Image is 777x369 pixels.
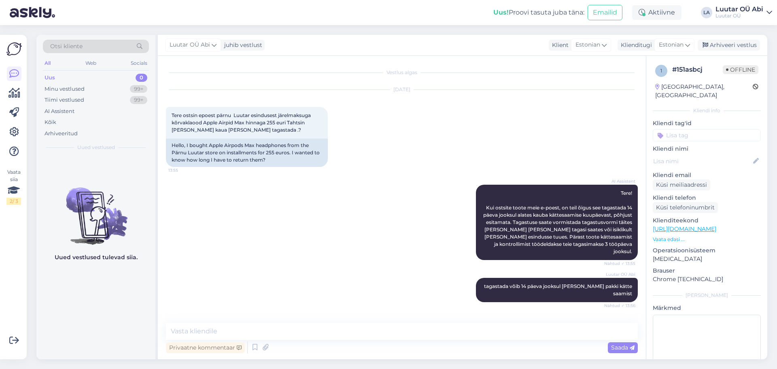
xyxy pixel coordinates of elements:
[604,303,635,309] span: Nähtud ✓ 13:56
[172,112,312,133] span: Tere ostsin epoest pärnu Luutar esindusest järelmaksuga kõrvaklaood Apple Airpid Max hinnaga 255 ...
[653,275,761,284] p: Chrome [TECHNICAL_ID]
[605,178,635,184] span: AI Assistent
[129,58,149,68] div: Socials
[653,225,716,232] a: [URL][DOMAIN_NAME]
[653,246,761,255] p: Operatsioonisüsteem
[43,58,52,68] div: All
[484,283,633,296] span: tagastada võib 14 päeva jooksul [PERSON_NAME] pakki kätte saamist
[493,8,584,17] div: Proovi tasuta juba täna:
[549,41,569,49] div: Klient
[50,42,83,51] span: Otsi kliente
[653,107,761,114] div: Kliendi info
[723,65,758,74] span: Offline
[493,9,509,16] b: Uus!
[6,41,22,57] img: Askly Logo
[45,118,56,126] div: Kõik
[653,202,718,213] div: Küsi telefoninumbrit
[168,167,199,173] span: 13:55
[45,74,55,82] div: Uus
[6,169,21,205] div: Vaata siia
[715,6,772,19] a: Luutar OÜ AbiLuutar OÜ
[701,7,712,18] div: LA
[77,144,115,151] span: Uued vestlused
[653,157,752,166] input: Lisa nimi
[653,129,761,141] input: Lisa tag
[221,41,262,49] div: juhib vestlust
[672,65,723,75] div: # 151asbcj
[588,5,622,20] button: Emailid
[660,68,662,74] span: 1
[130,96,147,104] div: 99+
[45,85,85,93] div: Minu vestlused
[605,271,635,277] span: Luutar OÜ Abi
[655,83,753,100] div: [GEOGRAPHIC_DATA], [GEOGRAPHIC_DATA]
[653,145,761,153] p: Kliendi nimi
[653,267,761,275] p: Brauser
[130,85,147,93] div: 99+
[6,198,21,205] div: 2 / 3
[653,292,761,299] div: [PERSON_NAME]
[659,41,684,49] span: Estonian
[45,96,84,104] div: Tiimi vestlused
[45,107,74,115] div: AI Assistent
[653,171,761,179] p: Kliendi email
[36,173,155,246] img: No chats
[618,41,652,49] div: Klienditugi
[166,69,638,76] div: Vestlus algas
[653,179,710,190] div: Küsi meiliaadressi
[653,236,761,243] p: Vaata edasi ...
[611,344,635,351] span: Saada
[55,253,138,262] p: Uued vestlused tulevad siia.
[653,304,761,312] p: Märkmed
[715,13,763,19] div: Luutar OÜ
[653,216,761,225] p: Klienditeekond
[166,139,328,167] div: Hello, I bought Apple Airpods Max headphones from the Pärnu Luutar store on installments for 255 ...
[84,58,98,68] div: Web
[166,86,638,93] div: [DATE]
[575,41,600,49] span: Estonian
[166,342,245,353] div: Privaatne kommentaar
[632,5,681,20] div: Aktiivne
[604,260,635,267] span: Nähtud ✓ 13:55
[653,119,761,128] p: Kliendi tag'id
[653,255,761,263] p: [MEDICAL_DATA]
[698,40,760,51] div: Arhiveeri vestlus
[483,190,633,254] span: Tere! Kui ostsite toote meie e-poest, on teil õigus see tagastada 14 päeva jooksul alates kauba k...
[715,6,763,13] div: Luutar OÜ Abi
[45,130,78,138] div: Arhiveeritud
[170,41,210,49] span: Luutar OÜ Abi
[653,194,761,202] p: Kliendi telefon
[136,74,147,82] div: 0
